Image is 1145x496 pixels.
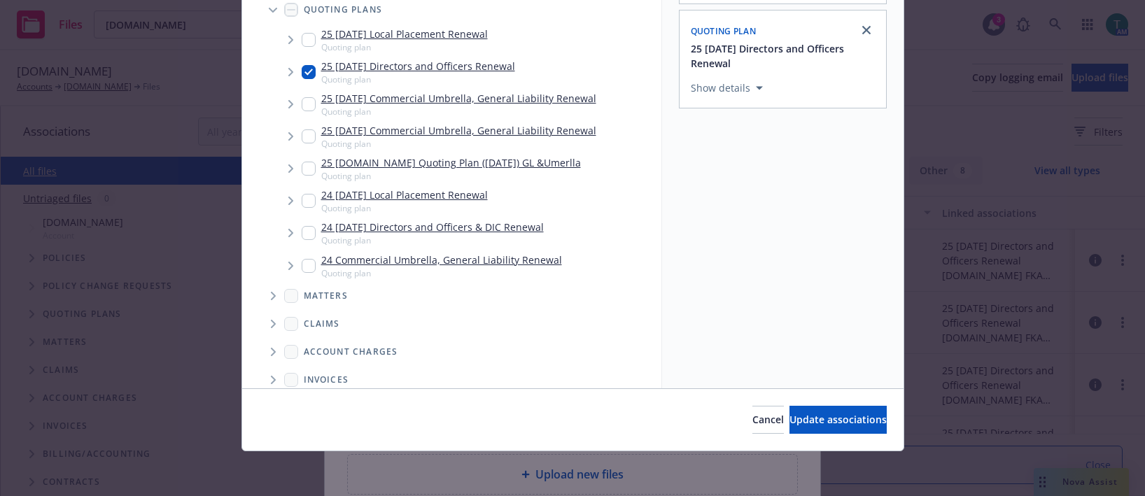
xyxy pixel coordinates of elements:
a: 25 [DATE] Directors and Officers Renewal [321,59,515,73]
a: close [858,22,875,38]
a: 24 Commercial Umbrella, General Liability Renewal [321,253,562,267]
button: Update associations [789,406,887,434]
span: Quoting plans [304,6,383,14]
a: 24 [DATE] Local Placement Renewal [321,187,488,202]
button: Cancel [752,406,784,434]
a: 25 [DOMAIN_NAME] Quoting Plan ([DATE]) GL &Umerlla [321,155,581,170]
a: 25 [DATE] Local Placement Renewal [321,27,488,41]
button: 25 [DATE] Directors and Officers Renewal [691,41,878,71]
span: Quoting plan [321,267,562,279]
span: Quoting plan [321,170,581,182]
span: Quoting plan [321,106,596,118]
span: Claims [304,320,340,328]
span: Quoting plan [321,41,488,53]
span: Quoting plan [321,234,544,246]
a: 25 [DATE] Commercial Umbrella, General Liability Renewal [321,123,596,138]
span: Cancel [752,413,784,426]
span: Quoting plan [321,202,488,214]
a: 24 [DATE] Directors and Officers & DIC Renewal [321,220,544,234]
span: Update associations [789,413,887,426]
span: Account charges [304,348,398,356]
span: Quoting plan [691,25,757,37]
span: Quoting plan [321,73,515,85]
a: 25 [DATE] Commercial Umbrella, General Liability Renewal [321,91,596,106]
button: Show details [685,80,768,97]
span: Matters [304,292,348,300]
span: Invoices [304,376,349,384]
span: Quoting plan [321,138,596,150]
